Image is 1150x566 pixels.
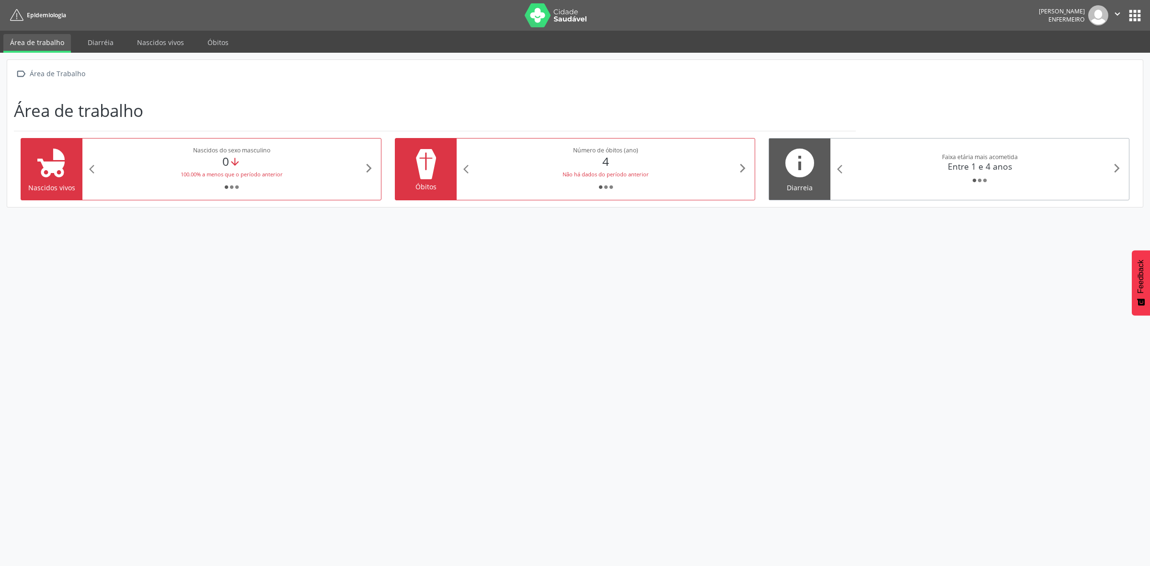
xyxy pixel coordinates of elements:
a: Nascidos vivos [130,34,191,51]
i: fiber_manual_record [982,178,988,183]
i: fiber_manual_record [609,185,614,190]
i: fiber_manual_record [224,185,229,190]
i: fiber_manual_record [234,185,240,190]
i: fiber_manual_record [972,178,977,183]
i: arrow_back_ios [89,164,100,174]
i: arrow_downward [229,156,241,168]
i: arrow_forward_ios [364,163,374,173]
i: fiber_manual_record [603,185,609,190]
img: img [1088,5,1108,25]
i: arrow_forward_ios [1112,163,1122,173]
i:  [1112,9,1123,19]
i: fiber_manual_record [977,178,982,183]
div: Óbitos [402,182,450,192]
h1: Área de trabalho [14,101,143,121]
div: [PERSON_NAME] [1039,7,1085,15]
span: Enfermeiro [1048,15,1085,23]
a:  Área de Trabalho [14,67,87,81]
a: Área de trabalho [3,34,71,53]
small: 100.00% a menos que o período anterior [181,171,283,178]
div: Área de Trabalho [28,67,87,81]
a: Epidemiologia [7,7,66,23]
a: Diarréia [81,34,120,51]
i: fiber_manual_record [229,185,234,190]
div: Nascidos vivos [28,183,76,193]
div: 4 [474,154,738,168]
div: Diarreia [776,183,824,193]
button: Feedback - Mostrar pesquisa [1132,250,1150,315]
a: Óbitos [201,34,235,51]
span: Epidemiologia [27,11,66,19]
span: Feedback [1137,260,1145,293]
i: arrow_back_ios [463,164,474,174]
i:  [14,67,28,81]
div: Faixa etária mais acometida [848,153,1112,161]
i: arrow_forward_ios [737,163,748,173]
button:  [1108,5,1127,25]
i: info [782,146,817,180]
div: Entre 1 e 4 anos [848,161,1112,172]
small: Não há dados do período anterior [563,171,649,178]
i: child_friendly [34,146,69,180]
div: 0 [100,154,364,168]
div: Número de óbitos (ano) [474,146,738,154]
i: arrow_back_ios [837,164,848,174]
i: fiber_manual_record [598,185,603,190]
button: apps [1127,7,1143,24]
div: Nascidos do sexo masculino [100,146,364,154]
